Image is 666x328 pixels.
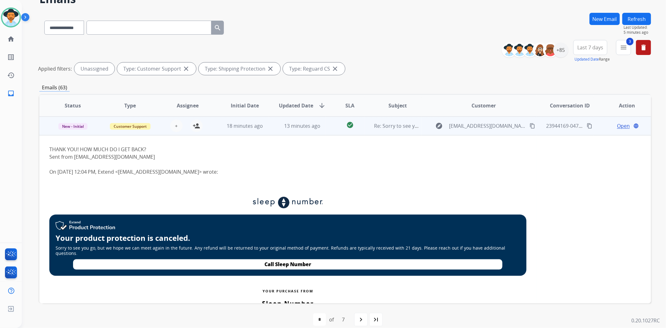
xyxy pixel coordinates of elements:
span: Customer Support [110,123,150,130]
div: 7 [337,313,350,326]
button: 3 [616,40,631,55]
img: Extend Product Protection [56,221,116,231]
mat-icon: menu [620,44,627,51]
span: + [175,122,178,130]
div: of [329,316,334,323]
mat-icon: history [7,72,15,79]
span: Status [65,102,81,109]
mat-icon: language [633,123,639,129]
mat-icon: last_page [372,316,380,323]
p: Applied filters: [38,65,72,72]
span: 3 [626,38,634,45]
p: 0.20.1027RC [631,317,660,324]
span: Re: Sorry to see you go [374,122,428,129]
mat-icon: home [7,35,15,43]
span: Initial Date [231,102,259,109]
mat-icon: close [267,65,274,72]
mat-icon: search [214,24,221,32]
th: Action [594,95,651,117]
span: Sleep Number [262,299,314,308]
p: Sorry to see you go, but we hope we can meet again in the future. Any refund will be returned to ... [56,246,520,256]
div: Type: Reguard CS [283,62,345,75]
span: 5 minutes ago [624,30,651,35]
div: +85 [553,42,568,57]
div: Type: Shipping Protection [199,62,280,75]
img: Sleep Number Logo [253,197,323,208]
mat-icon: explore [435,122,443,130]
div: Type: Customer Support [117,62,196,75]
mat-icon: delete [640,44,647,51]
span: Subject [388,102,407,109]
mat-icon: content_copy [530,123,535,129]
span: Range [575,57,610,62]
button: Updated Date [575,57,599,62]
span: Conversation ID [550,102,590,109]
img: avatar [2,9,20,26]
p: Emails (63) [39,84,70,92]
span: Last Updated: [624,25,651,30]
mat-icon: close [182,65,190,72]
span: Customer [471,102,496,109]
button: + [170,120,183,132]
span: Assignee [177,102,199,109]
span: SLA [345,102,354,109]
mat-icon: navigate_next [357,316,365,323]
strong: Call Sleep Number [264,261,311,268]
mat-icon: close [331,65,339,72]
button: Last 7 days [573,40,607,55]
span: YOUR PURCHASE FROM [263,289,313,293]
blockquote: On [DATE] 12:04 PM, Extend <[EMAIL_ADDRESS][DOMAIN_NAME]> wrote: [49,168,526,183]
div: Unassigned [74,62,115,75]
span: 23944169-0473-4fce-9590-aa8d44f0faf4 [546,122,638,129]
strong: Your product protection is canceled. [56,233,190,243]
mat-icon: content_copy [587,123,592,129]
mat-icon: list_alt [7,53,15,61]
mat-icon: person_add [193,122,200,130]
span: Updated Date [279,102,313,109]
mat-icon: inbox [7,90,15,97]
button: New Email [590,13,620,25]
span: Last 7 days [577,46,603,49]
mat-icon: arrow_downward [318,102,326,109]
span: Type [124,102,136,109]
span: 13 minutes ago [284,122,320,129]
mat-icon: check_circle [346,121,354,129]
div: Sent from [EMAIL_ADDRESS][DOMAIN_NAME] [49,153,526,161]
a: Call Sleep Number [73,259,502,270]
span: [EMAIL_ADDRESS][DOMAIN_NAME] [449,122,526,130]
span: Open [617,122,630,130]
button: Refresh [622,13,651,25]
span: 18 minutes ago [227,122,263,129]
span: New - Initial [58,123,87,130]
